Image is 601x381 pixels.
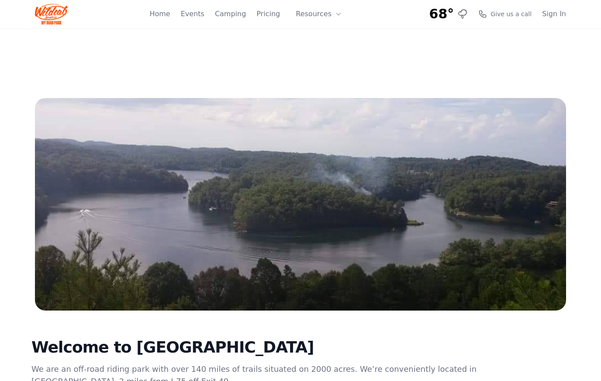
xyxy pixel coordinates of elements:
[35,3,68,24] img: Wildcat Logo
[256,9,280,19] a: Pricing
[149,9,170,19] a: Home
[290,5,347,23] button: Resources
[542,9,566,19] a: Sign In
[490,10,532,18] span: Give us a call
[215,9,246,19] a: Camping
[429,6,454,22] span: 68°
[478,10,532,18] a: Give us a call
[31,339,479,356] h2: Welcome to [GEOGRAPHIC_DATA]
[181,9,204,19] a: Events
